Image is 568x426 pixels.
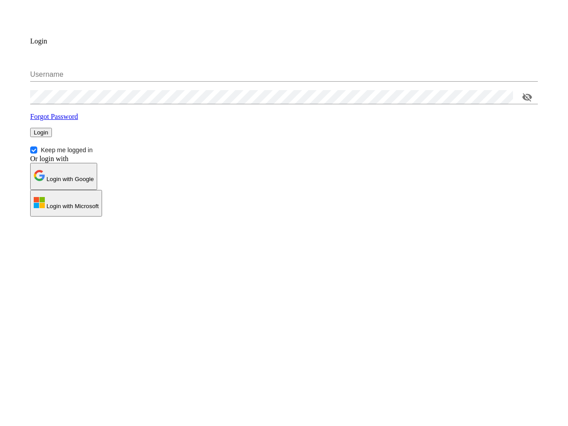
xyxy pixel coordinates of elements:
[34,170,94,182] p: Login with Google
[34,197,45,208] img: Microsoft Logo
[30,113,538,121] p: Forgot Password
[34,170,45,181] img: Google Logo
[30,190,102,217] button: Microsoft Logo Login with Microsoft
[517,87,538,108] button: toggle password visibility
[37,145,96,155] span: Keep me logged in
[30,163,97,190] button: Google Logo Login with Google
[34,129,48,136] span: Login
[30,37,538,45] p: Login
[30,106,538,128] a: Forgot Password
[30,155,68,162] span: Or login with
[30,128,52,137] button: Login
[34,197,99,209] p: Login with Microsoft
